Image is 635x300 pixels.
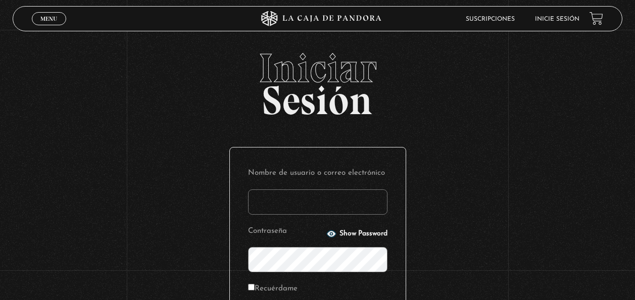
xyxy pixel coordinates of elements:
a: Inicie sesión [535,16,579,22]
h2: Sesión [13,48,622,113]
span: Iniciar [13,48,622,88]
button: Show Password [326,229,387,239]
label: Contraseña [248,224,323,239]
a: View your shopping cart [590,12,603,25]
span: Cerrar [37,24,61,31]
a: Suscripciones [466,16,515,22]
span: Show Password [339,230,387,237]
label: Nombre de usuario o correo electrónico [248,166,387,181]
span: Menu [40,16,57,22]
input: Recuérdame [248,284,255,290]
label: Recuérdame [248,281,298,297]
